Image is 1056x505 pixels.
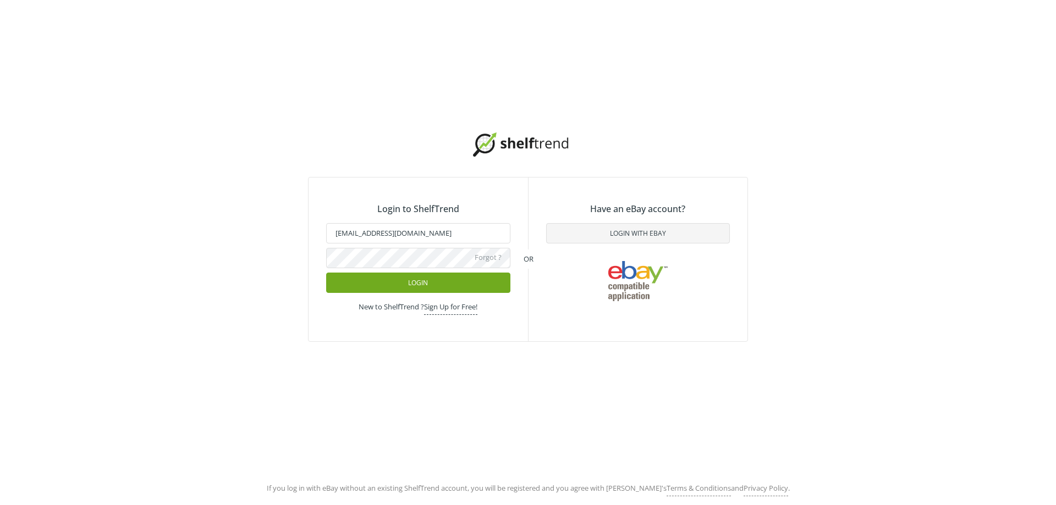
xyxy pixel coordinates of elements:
[744,483,788,496] a: Privacy Policy
[424,302,477,315] a: Sign Up for Free!
[475,252,502,265] a: Forgot ?
[335,302,502,315] div: New to ShelfTrend ?
[9,483,1047,496] div: If you log in with eBay without an existing ShelfTrend account, you will be registered and you ag...
[667,483,731,496] a: Terms & Conditions
[519,249,538,269] div: OR
[326,204,510,214] h3: Login to ShelfTrend
[473,132,583,157] img: logo
[599,252,676,310] img: ebay.png
[546,223,730,243] button: Login with Ebay
[546,204,730,214] h3: Have an eBay account?
[326,273,510,293] button: Login
[326,223,510,243] input: Email address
